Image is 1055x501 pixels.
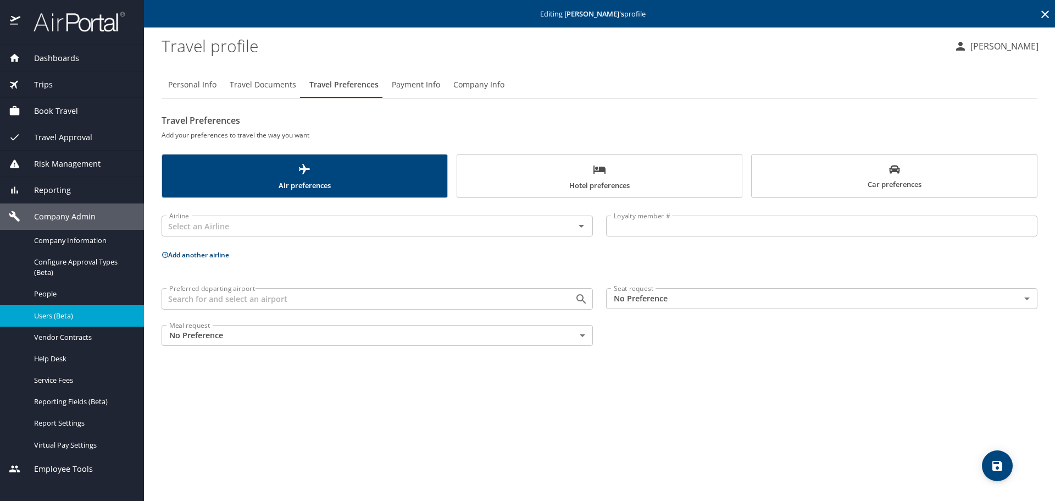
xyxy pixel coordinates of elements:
[34,375,131,386] span: Service Fees
[34,311,131,321] span: Users (Beta)
[162,154,1037,198] div: scrollable force tabs example
[34,397,131,407] span: Reporting Fields (Beta)
[162,250,229,260] button: Add another airline
[574,291,589,307] button: Open
[574,218,589,234] button: Open
[34,332,131,343] span: Vendor Contracts
[20,158,101,170] span: Risk Management
[20,184,71,196] span: Reporting
[606,288,1037,309] div: No Preference
[34,440,131,450] span: Virtual Pay Settings
[162,325,593,346] div: No Preference
[165,219,557,233] input: Select an Airline
[967,40,1039,53] p: [PERSON_NAME]
[20,131,92,144] span: Travel Approval
[20,79,53,91] span: Trips
[758,164,1030,191] span: Car preferences
[34,418,131,428] span: Report Settings
[464,163,736,192] span: Hotel preferences
[34,235,131,246] span: Company Information
[309,78,379,92] span: Travel Preferences
[34,257,131,278] span: Configure Approval Types (Beta)
[147,10,1052,18] p: Editing profile
[392,78,440,92] span: Payment Info
[169,163,441,192] span: Air preferences
[21,11,125,32] img: airportal-logo.png
[982,450,1013,481] button: save
[162,71,1037,98] div: Profile
[168,78,216,92] span: Personal Info
[34,354,131,364] span: Help Desk
[564,9,624,19] strong: [PERSON_NAME] 's
[165,291,557,306] input: Search for and select an airport
[453,78,504,92] span: Company Info
[10,11,21,32] img: icon-airportal.png
[20,463,93,475] span: Employee Tools
[949,36,1043,56] button: [PERSON_NAME]
[162,29,945,63] h1: Travel profile
[34,289,131,299] span: People
[162,129,1037,141] h6: Add your preferences to travel the way you want
[20,105,78,117] span: Book Travel
[162,112,1037,129] h2: Travel Preferences
[20,211,96,223] span: Company Admin
[230,78,296,92] span: Travel Documents
[20,52,79,64] span: Dashboards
